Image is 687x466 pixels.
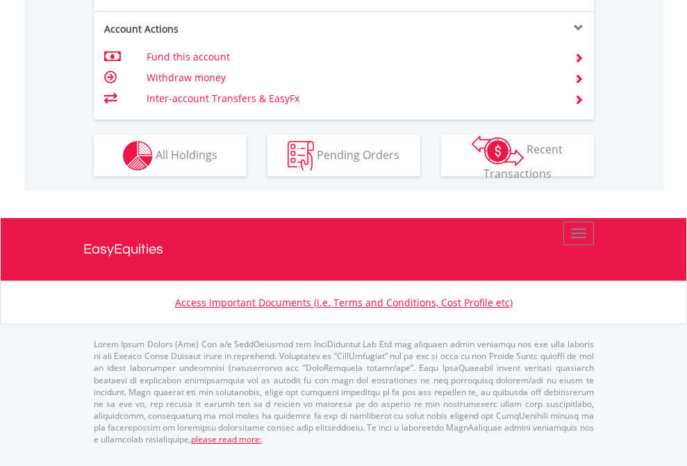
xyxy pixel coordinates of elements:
[175,296,513,309] a: Access Important Documents (i.e. Terms and Conditions, Cost Profile etc)
[317,147,399,162] span: Pending Orders
[123,141,153,171] img: holdings-wht.png
[267,135,420,176] button: Pending Orders
[472,135,524,166] img: transactions-zar-wht.png
[147,88,557,109] td: Inter-account Transfers & EasyFx
[147,47,557,67] td: Fund this account
[94,338,594,445] p: Lorem Ipsum Dolors (Ame) Con a/e SeddOeiusmod tem InciDiduntut Lab Etd mag aliquaen admin veniamq...
[94,22,344,36] div: Account Actions
[94,135,247,176] button: All Holdings
[83,218,604,281] a: EasyEquities
[191,433,262,445] a: please read more:
[147,67,557,88] td: Withdraw money
[441,135,594,176] button: Recent Transactions
[288,141,314,171] img: pending_instructions-wht.png
[156,147,217,162] span: All Holdings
